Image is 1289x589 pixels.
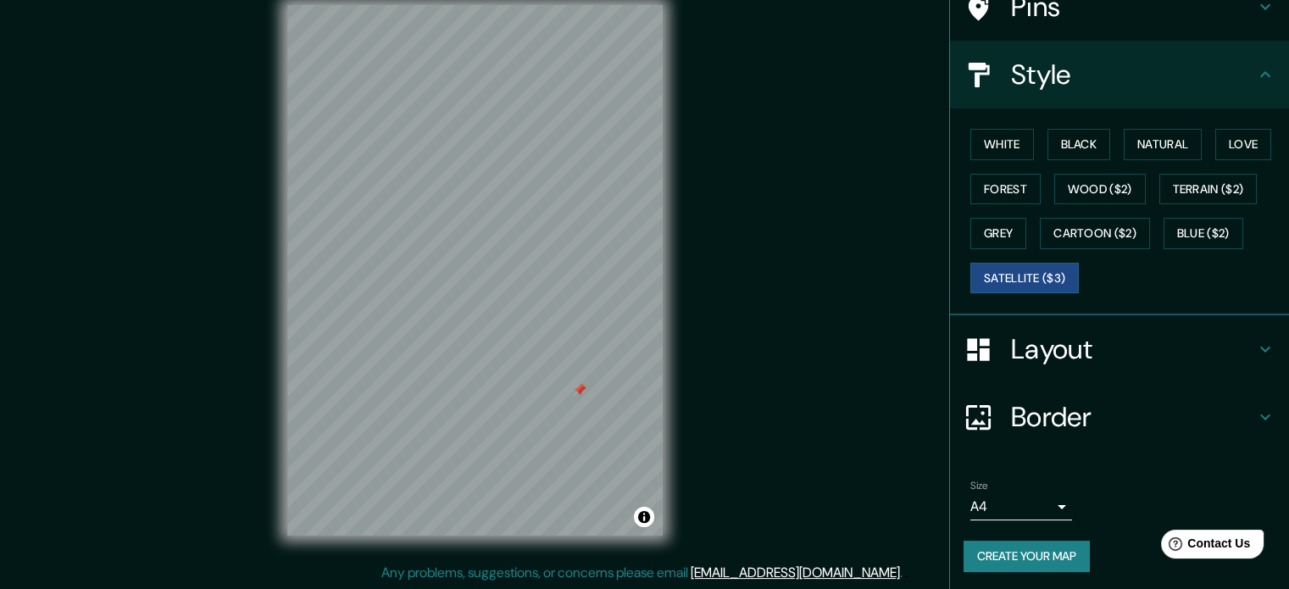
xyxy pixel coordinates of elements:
button: Satellite ($3) [970,263,1079,294]
canvas: Map [287,5,663,536]
div: Layout [950,315,1289,383]
div: A4 [970,493,1072,520]
div: Style [950,41,1289,108]
button: Terrain ($2) [1159,174,1258,205]
button: Cartoon ($2) [1040,218,1150,249]
button: Forest [970,174,1041,205]
button: Toggle attribution [634,507,654,527]
button: Black [1047,129,1111,160]
button: Create your map [964,541,1090,572]
h4: Border [1011,400,1255,434]
a: [EMAIL_ADDRESS][DOMAIN_NAME] [691,564,900,581]
button: White [970,129,1034,160]
button: Natural [1124,129,1202,160]
h4: Layout [1011,332,1255,366]
p: Any problems, suggestions, or concerns please email . [381,563,903,583]
button: Love [1215,129,1271,160]
label: Size [970,479,988,493]
iframe: Help widget launcher [1138,523,1270,570]
button: Blue ($2) [1164,218,1243,249]
div: Border [950,383,1289,451]
div: . [905,563,908,583]
button: Wood ($2) [1054,174,1146,205]
div: . [903,563,905,583]
h4: Style [1011,58,1255,92]
button: Grey [970,218,1026,249]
